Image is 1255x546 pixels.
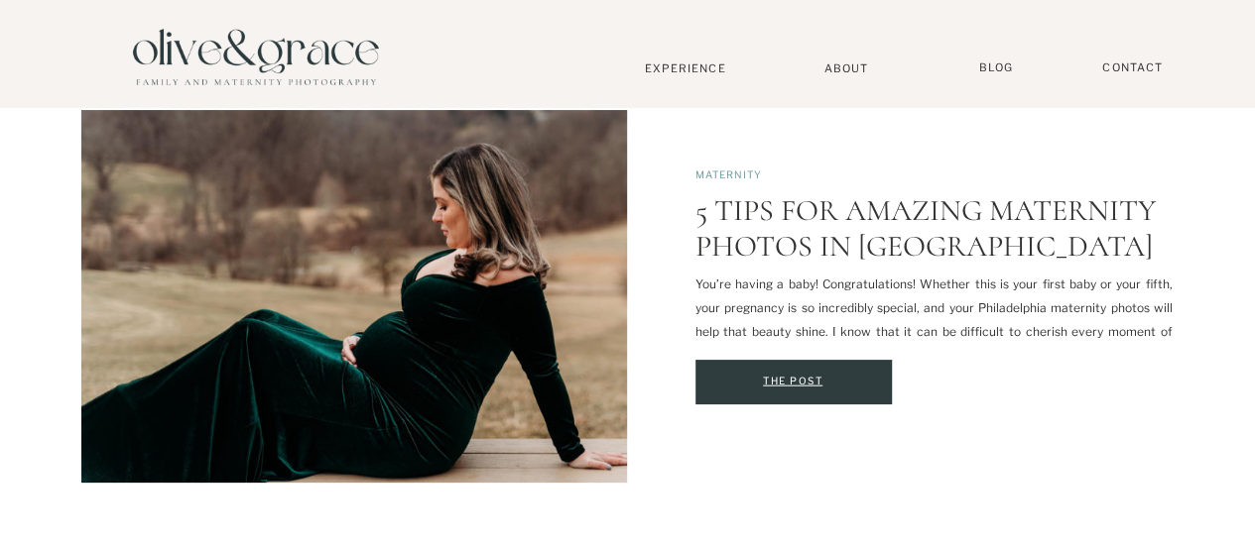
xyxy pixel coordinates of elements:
a: The Post [695,371,891,391]
a: 5 Tips for Amazing Maternity Photos in Philadelphia [695,360,892,404]
a: About [816,61,877,74]
a: Contact [1093,60,1173,75]
a: 5 Tips for Amazing Maternity Photos in [GEOGRAPHIC_DATA] [695,192,1156,265]
p: You’re having a baby! Congratulations! Whether this is your first baby or your fifth, your pregna... [695,273,1173,368]
a: BLOG [971,60,1021,75]
a: Experience [620,61,751,75]
a: Maternity [695,168,762,180]
img: Maternity Photos in Philadelphia [81,91,627,483]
